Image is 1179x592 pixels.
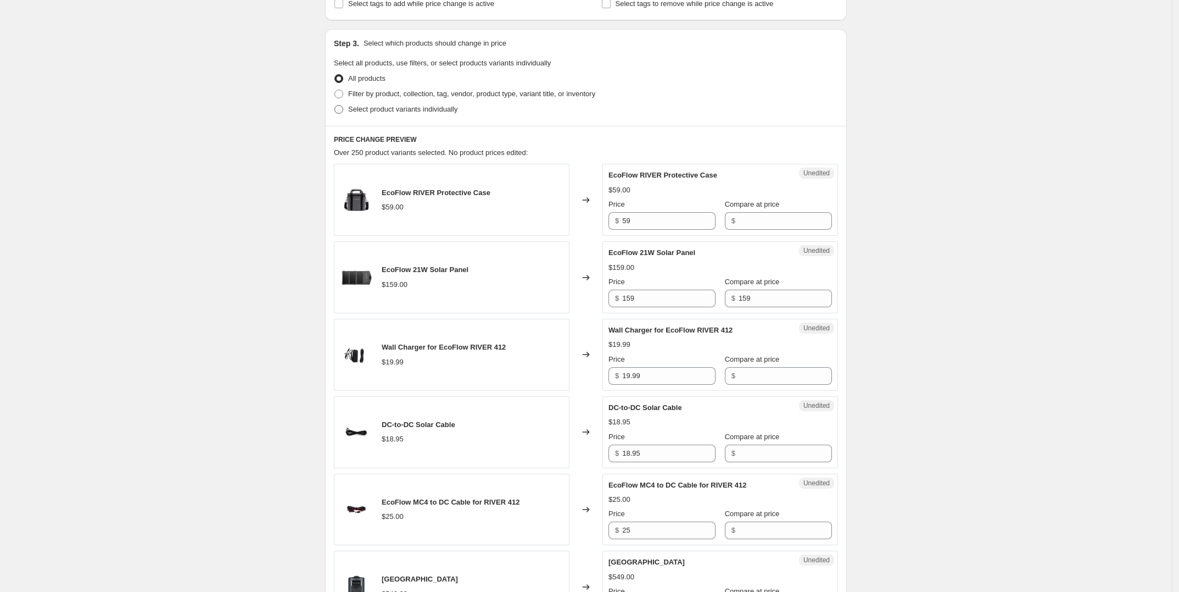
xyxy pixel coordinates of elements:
span: [GEOGRAPHIC_DATA] [608,558,685,566]
span: Select all products, use filters, or select products variants individually [334,59,551,67]
span: DC-to-DC Solar Cable [608,403,682,412]
img: ecoflow-tech-wall-charger-for-river-412-accessory-28172397969481_80x.jpg [340,338,373,371]
span: DC-to-DC Solar Cable [382,421,455,429]
span: Select product variants individually [348,105,457,113]
span: Price [608,278,625,286]
p: Select which products should change in price [364,38,506,49]
div: $19.99 [608,339,630,350]
span: EcoFlow 21W Solar Panel [382,265,468,274]
span: $ [615,372,619,380]
span: $ [731,449,735,457]
span: Compare at price [725,278,780,286]
span: All products [348,74,385,82]
span: Compare at price [725,433,780,441]
span: $ [615,294,619,302]
span: Unedited [803,169,830,178]
span: Compare at price [725,355,780,363]
span: Filter by product, collection, tag, vendor, product type, variant title, or inventory [348,90,595,98]
span: Price [608,510,625,518]
span: Unedited [803,401,830,410]
div: $25.00 [382,511,404,522]
span: Compare at price [725,510,780,518]
span: $ [615,217,619,225]
img: ecoflow-tech-ecoflow-mc4-to-dc-cable-for-river-412-accessory-30058445373513_80x.png [340,493,373,526]
div: $549.00 [608,572,634,583]
span: Price [608,355,625,363]
div: $19.99 [382,357,404,368]
span: $ [731,294,735,302]
span: $ [615,526,619,534]
h2: Step 3. [334,38,359,49]
span: EcoFlow 21W Solar Panel [608,248,695,257]
span: Compare at price [725,200,780,208]
img: ecoflow-tech-dc-to-dc-solar-cable-accessory-13742821539913_80x.jpg [340,416,373,449]
span: EcoFlow RIVER Protective Case [382,189,490,197]
span: $ [731,372,735,380]
img: ecoflow-river-protective-case-accessory-28208267624521_80x.jpg [340,184,373,217]
span: $ [731,526,735,534]
div: $25.00 [608,494,630,505]
div: $18.95 [608,417,630,428]
span: Unedited [803,556,830,565]
span: Price [608,433,625,441]
span: $ [731,217,735,225]
span: EcoFlow RIVER Protective Case [608,171,717,179]
span: Wall Charger for EcoFlow RIVER 412 [382,343,506,351]
h6: PRICE CHANGE PREVIEW [334,135,838,144]
span: Wall Charger for EcoFlow RIVER 412 [608,326,733,334]
div: $159.00 [382,279,407,290]
span: $ [615,449,619,457]
span: Unedited [803,324,830,333]
span: Unedited [803,246,830,255]
div: $59.00 [382,202,404,213]
span: EcoFlow MC4 to DC Cable for RIVER 412 [382,498,519,506]
img: ecoflow-tech-21w-solar-panel-solar-panels-14302774100041_80x.jpg [340,261,373,294]
span: Unedited [803,479,830,488]
span: Over 250 product variants selected. No product prices edited: [334,148,528,157]
div: $18.95 [382,434,404,445]
span: EcoFlow MC4 to DC Cable for RIVER 412 [608,481,746,489]
span: [GEOGRAPHIC_DATA] [382,575,458,583]
div: $59.00 [608,185,630,196]
div: $159.00 [608,262,634,273]
span: Price [608,200,625,208]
